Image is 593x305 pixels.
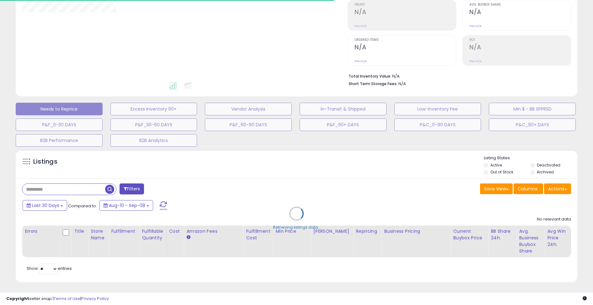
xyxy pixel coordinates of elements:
button: P&F_90+ DAYS [300,118,387,131]
h2: N/A [469,8,571,17]
small: Prev: N/A [469,59,482,63]
span: ROI [469,38,571,42]
button: Needs to Reprice [16,103,103,115]
li: N/A [349,72,566,79]
a: Terms of Use [54,296,80,302]
button: P&F_30-60 DAYS [110,118,197,131]
span: Ordered Items [355,38,456,42]
button: P&C_90+ DAYS [489,118,576,131]
div: Retrieving listings data.. [273,225,320,230]
button: P&F_0-30 DAYS [16,118,103,131]
h2: N/A [469,44,571,52]
small: Prev: N/A [355,24,367,28]
h2: N/A [355,8,456,17]
small: Prev: N/A [469,24,482,28]
button: Excess Inventory 90+ [110,103,197,115]
span: N/A [398,81,406,87]
div: seller snap | | [6,296,109,302]
button: In-Transit & Shipped [300,103,387,115]
button: Vendor Analysis [205,103,292,115]
span: Profit [355,3,456,7]
small: Prev: N/A [355,59,367,63]
button: P&F_60-90 DAYS [205,118,292,131]
button: Low-Inventory Fee [394,103,481,115]
b: Short Term Storage Fees: [349,81,398,86]
h2: N/A [355,44,456,52]
strong: Copyright [6,296,29,302]
button: B2B Performance [16,134,103,147]
b: Total Inventory Value: [349,74,391,79]
button: Min $ - BB SPPRSD [489,103,576,115]
span: Avg. Buybox Share [469,3,571,7]
a: Privacy Policy [81,296,109,302]
button: P&C_0-90 DAYS [394,118,481,131]
button: B2B Analytics [110,134,197,147]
